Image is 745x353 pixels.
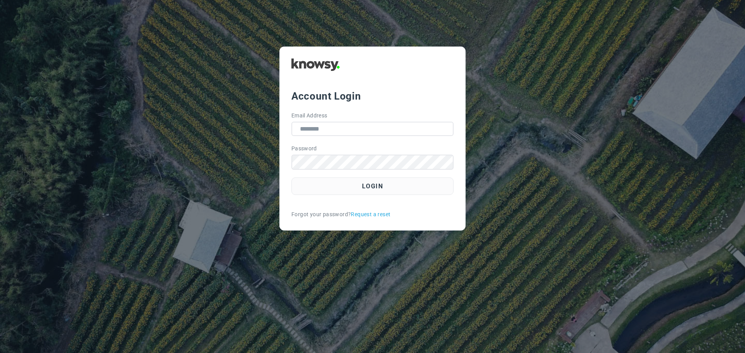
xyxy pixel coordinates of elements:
[351,210,390,219] a: Request a reset
[291,210,454,219] div: Forgot your password?
[291,145,317,153] label: Password
[291,89,454,103] div: Account Login
[291,112,327,120] label: Email Address
[291,177,454,195] button: Login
